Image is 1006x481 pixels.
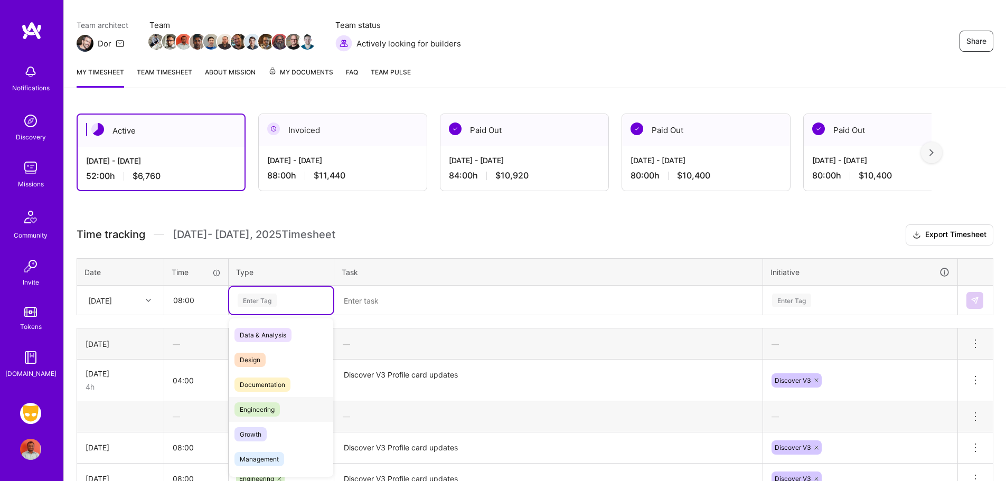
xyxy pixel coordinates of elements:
span: Discover V3 [775,376,811,384]
img: discovery [20,110,41,131]
span: Actively looking for builders [356,38,461,49]
span: Team Pulse [371,68,411,76]
span: $10,920 [495,170,529,181]
a: User Avatar [17,439,44,460]
a: Grindr: Mobile + BE + Cloud [17,403,44,424]
div: 4h [86,381,155,392]
div: Paid Out [440,114,608,146]
div: Initiative [770,266,950,278]
img: teamwork [20,157,41,178]
div: Paid Out [804,114,972,146]
a: Team Member Avatar [246,33,259,51]
div: 52:00 h [86,171,236,182]
span: Data & Analysis [234,328,292,342]
a: Team timesheet [137,67,192,88]
i: icon Download [913,230,921,241]
img: Community [18,204,43,230]
div: [DATE] [86,368,155,379]
div: Enter Tag [238,292,277,308]
div: Enter Tag [772,292,811,308]
div: 80:00 h [812,170,963,181]
a: My timesheet [77,67,124,88]
th: Type [229,258,334,286]
span: Team architect [77,20,128,31]
input: HH:MM [164,433,228,461]
button: Share [960,31,993,52]
a: Team Member Avatar [218,33,232,51]
span: [DATE] - [DATE] , 2025 Timesheet [173,228,335,241]
img: Team Member Avatar [190,34,205,50]
th: Task [334,258,763,286]
div: Invoiced [259,114,427,146]
img: Team Member Avatar [245,34,260,50]
img: Team Architect [77,35,93,52]
div: Dor [98,38,111,49]
div: 80:00 h [631,170,782,181]
a: Team Member Avatar [177,33,191,51]
span: $11,440 [314,170,345,181]
span: Share [966,36,986,46]
img: logo [21,21,42,40]
a: Team Member Avatar [300,33,314,51]
div: — [763,402,957,430]
img: Actively looking for builders [335,35,352,52]
div: [DATE] [86,442,155,453]
span: $6,760 [133,171,161,182]
div: [DATE] - [DATE] [449,155,600,166]
a: About Mission [205,67,256,88]
img: right [929,149,934,156]
img: Team Member Avatar [176,34,192,50]
span: Management [234,452,284,466]
a: Team Member Avatar [191,33,204,51]
span: Team status [335,20,461,31]
img: bell [20,61,41,82]
img: Team Member Avatar [203,34,219,50]
input: HH:MM [165,286,228,314]
a: Team Pulse [371,67,411,88]
div: 84:00 h [449,170,600,181]
img: Team Member Avatar [148,34,164,50]
img: Paid Out [449,122,462,135]
a: Team Member Avatar [163,33,177,51]
div: Community [14,230,48,241]
span: Design [234,353,266,367]
img: Team Member Avatar [217,34,233,50]
span: Engineering [234,402,280,417]
div: Invite [23,277,39,288]
a: Team Member Avatar [259,33,273,51]
img: User Avatar [20,439,41,460]
div: — [763,330,957,358]
span: Growth [234,427,267,441]
i: icon Chevron [146,298,151,303]
div: Paid Out [622,114,790,146]
div: [DATE] [88,295,112,306]
textarea: Discover V3 Profile card updates [335,361,761,400]
th: Date [77,258,164,286]
a: Team Member Avatar [232,33,246,51]
i: icon Mail [116,39,124,48]
input: HH:MM [164,366,228,394]
div: — [164,330,228,358]
span: Documentation [234,378,290,392]
span: My Documents [268,67,333,78]
img: Team Member Avatar [258,34,274,50]
div: [DATE] - [DATE] [631,155,782,166]
img: Active [91,123,104,136]
div: Notifications [12,82,50,93]
span: $10,400 [677,170,710,181]
div: Discovery [16,131,46,143]
a: FAQ [346,67,358,88]
img: Grindr: Mobile + BE + Cloud [20,403,41,424]
img: Team Member Avatar [231,34,247,50]
div: Time [172,267,221,278]
div: — [164,402,228,430]
img: guide book [20,347,41,368]
div: [DATE] - [DATE] [812,155,963,166]
div: [DATE] - [DATE] [86,155,236,166]
a: Team Member Avatar [204,33,218,51]
img: tokens [24,307,37,317]
button: Export Timesheet [906,224,993,246]
img: Team Member Avatar [272,34,288,50]
div: Tokens [20,321,42,332]
img: Team Member Avatar [286,34,302,50]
